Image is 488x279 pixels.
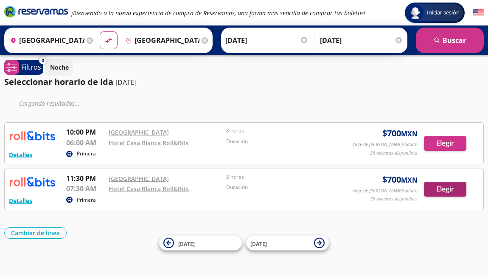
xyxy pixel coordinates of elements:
[45,59,73,76] button: Noche
[416,28,484,53] button: Buscar
[4,5,68,18] i: Brand Logo
[225,30,309,51] input: Elegir Fecha
[109,128,169,136] a: [GEOGRAPHIC_DATA]
[115,77,137,87] p: [DATE]
[424,182,466,197] button: Elegir
[226,138,339,145] p: Duración
[19,99,80,107] em: Cargando resultados ...
[42,57,44,64] span: 0
[66,173,104,183] p: 11:30 PM
[77,150,96,158] p: Primera
[401,175,418,185] small: MXN
[122,30,200,51] input: Buscar Destino
[246,236,329,251] button: [DATE]
[226,127,339,135] p: 8 horas
[109,185,189,193] a: Hotel Casa Blanca Roll&Bits
[66,183,104,194] p: 07:30 AM
[352,141,418,148] p: Viaje de [PERSON_NAME]/adulto
[4,227,67,239] button: Cambiar de línea
[352,187,418,194] p: Viaje de [PERSON_NAME]/adulto
[382,173,418,186] span: $ 700
[9,173,56,190] img: RESERVAMOS
[50,63,69,72] p: Noche
[226,173,339,181] p: 8 horas
[250,240,267,247] span: [DATE]
[178,240,195,247] span: [DATE]
[7,30,84,51] input: Buscar Origen
[9,150,32,159] button: Detalles
[9,127,56,144] img: RESERVAMOS
[9,196,32,205] button: Detalles
[21,62,41,72] p: Filtros
[370,195,418,203] p: 38 asientos disponibles
[66,138,104,148] p: 06:00 AM
[66,127,104,137] p: 10:00 PM
[370,149,418,157] p: 36 asientos disponibles
[424,136,466,151] button: Elegir
[382,127,418,140] span: $ 700
[423,8,463,17] span: Iniciar sesión
[109,175,169,183] a: [GEOGRAPHIC_DATA]
[71,9,365,17] em: ¡Bienvenido a la nueva experiencia de compra de Reservamos, una forma más sencilla de comprar tus...
[4,5,68,20] a: Brand Logo
[226,183,339,191] p: Duración
[401,129,418,138] small: MXN
[320,30,403,51] input: Opcional
[4,76,113,88] p: Seleccionar horario de ida
[109,139,189,147] a: Hotel Casa Blanca Roll&Bits
[159,236,242,251] button: [DATE]
[4,60,43,75] button: 0Filtros
[77,196,96,204] p: Primera
[473,8,484,18] button: English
